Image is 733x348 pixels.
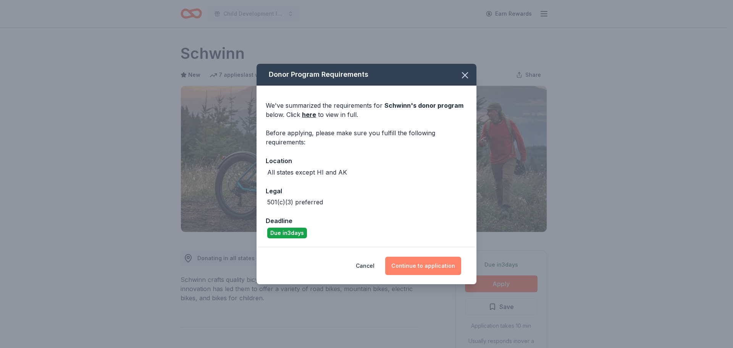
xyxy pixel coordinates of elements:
[266,156,467,166] div: Location
[266,128,467,147] div: Before applying, please make sure you fulfill the following requirements:
[267,197,323,207] div: 501(c)(3) preferred
[266,186,467,196] div: Legal
[302,110,316,119] a: here
[385,257,461,275] button: Continue to application
[266,101,467,119] div: We've summarized the requirements for below. Click to view in full.
[267,168,347,177] div: All states except HI and AK
[267,228,307,238] div: Due in 3 days
[266,216,467,226] div: Deadline
[257,64,476,86] div: Donor Program Requirements
[384,102,463,109] span: Schwinn 's donor program
[356,257,375,275] button: Cancel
